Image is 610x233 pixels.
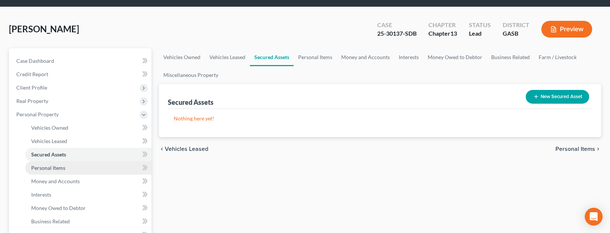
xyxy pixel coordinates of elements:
[555,146,595,152] span: Personal Items
[428,29,457,38] div: Chapter
[165,146,208,152] span: Vehicles Leased
[159,66,223,84] a: Miscellaneous Property
[377,29,417,38] div: 25-30137-SDB
[503,29,529,38] div: GASB
[469,21,491,29] div: Status
[159,146,165,152] i: chevron_left
[450,30,457,37] span: 13
[394,48,423,66] a: Interests
[31,178,80,184] span: Money and Accounts
[25,215,151,228] a: Business Related
[526,90,589,104] button: New Secured Asset
[174,115,586,122] p: Nothing here yet!
[487,48,534,66] a: Business Related
[159,146,208,152] button: chevron_left Vehicles Leased
[10,68,151,81] a: Credit Report
[250,48,294,66] a: Secured Assets
[205,48,250,66] a: Vehicles Leased
[25,121,151,135] a: Vehicles Owned
[585,208,603,226] div: Open Intercom Messenger
[31,205,86,211] span: Money Owed to Debtor
[31,165,65,171] span: Personal Items
[16,111,59,117] span: Personal Property
[168,98,213,107] div: Secured Assets
[16,58,54,64] span: Case Dashboard
[10,54,151,68] a: Case Dashboard
[25,135,151,148] a: Vehicles Leased
[377,21,417,29] div: Case
[25,188,151,201] a: Interests
[31,151,66,158] span: Secured Assets
[25,148,151,161] a: Secured Assets
[25,175,151,188] a: Money and Accounts
[469,29,491,38] div: Lead
[423,48,487,66] a: Money Owed to Debtor
[159,48,205,66] a: Vehicles Owned
[595,146,601,152] i: chevron_right
[503,21,529,29] div: District
[541,21,592,38] button: Preview
[534,48,581,66] a: Farm / Livestock
[16,71,48,77] span: Credit Report
[16,98,48,104] span: Real Property
[555,146,601,152] button: Personal Items chevron_right
[337,48,394,66] a: Money and Accounts
[16,84,47,91] span: Client Profile
[31,218,70,224] span: Business Related
[9,23,79,34] span: [PERSON_NAME]
[31,124,68,131] span: Vehicles Owned
[428,21,457,29] div: Chapter
[31,138,67,144] span: Vehicles Leased
[31,191,51,198] span: Interests
[25,161,151,175] a: Personal Items
[25,201,151,215] a: Money Owed to Debtor
[294,48,337,66] a: Personal Items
